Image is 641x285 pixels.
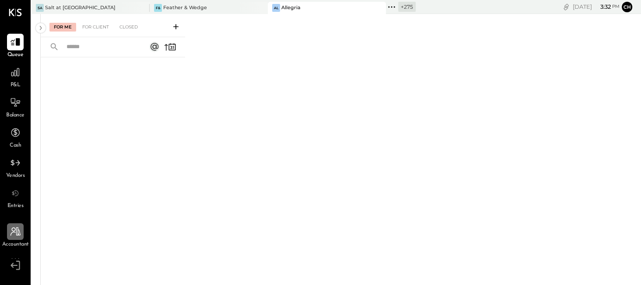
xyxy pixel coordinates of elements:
[154,4,162,12] div: F&
[0,223,30,249] a: Accountant
[562,2,571,11] div: copy link
[10,142,21,150] span: Cash
[163,4,207,11] div: Feather & Wedge
[0,185,30,210] a: Entries
[7,51,24,59] span: Queue
[2,241,29,249] span: Accountant
[6,172,25,180] span: Vendors
[115,23,142,32] div: Closed
[7,202,24,210] span: Entries
[11,81,21,89] span: P&L
[36,4,44,12] div: Sa
[612,4,620,10] span: pm
[6,112,25,120] span: Balance
[281,4,301,11] div: Allegria
[45,4,116,11] div: Salt at [GEOGRAPHIC_DATA]
[49,23,76,32] div: For Me
[0,64,30,89] a: P&L
[0,124,30,150] a: Cash
[272,4,280,12] div: Al
[398,2,416,12] div: + 275
[0,94,30,120] a: Balance
[78,23,113,32] div: For Client
[593,3,611,11] span: 3 : 32
[622,2,632,12] button: Ch
[573,3,620,11] div: [DATE]
[0,155,30,180] a: Vendors
[0,34,30,59] a: Queue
